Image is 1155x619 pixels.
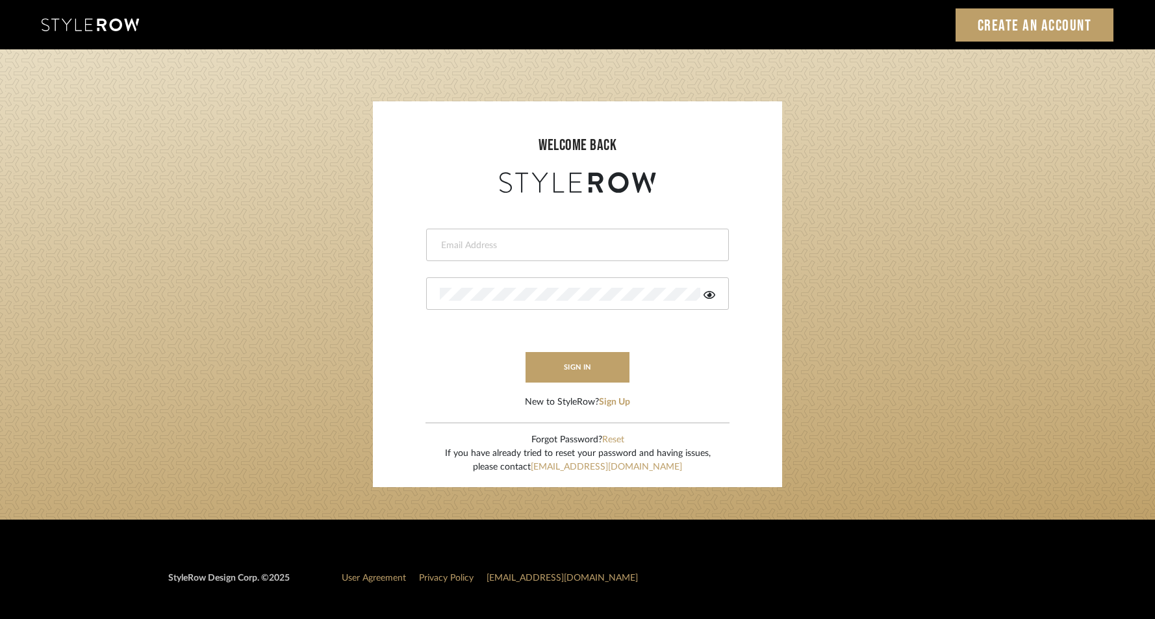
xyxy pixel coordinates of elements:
div: Forgot Password? [445,433,711,447]
button: sign in [526,352,629,383]
a: Create an Account [956,8,1114,42]
div: New to StyleRow? [525,396,630,409]
button: Sign Up [599,396,630,409]
a: User Agreement [342,574,406,583]
a: Privacy Policy [419,574,474,583]
input: Email Address [440,239,712,252]
a: [EMAIL_ADDRESS][DOMAIN_NAME] [487,574,638,583]
div: welcome back [386,134,769,157]
div: If you have already tried to reset your password and having issues, please contact [445,447,711,474]
div: StyleRow Design Corp. ©2025 [168,572,290,596]
a: [EMAIL_ADDRESS][DOMAIN_NAME] [531,462,682,472]
button: Reset [602,433,624,447]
